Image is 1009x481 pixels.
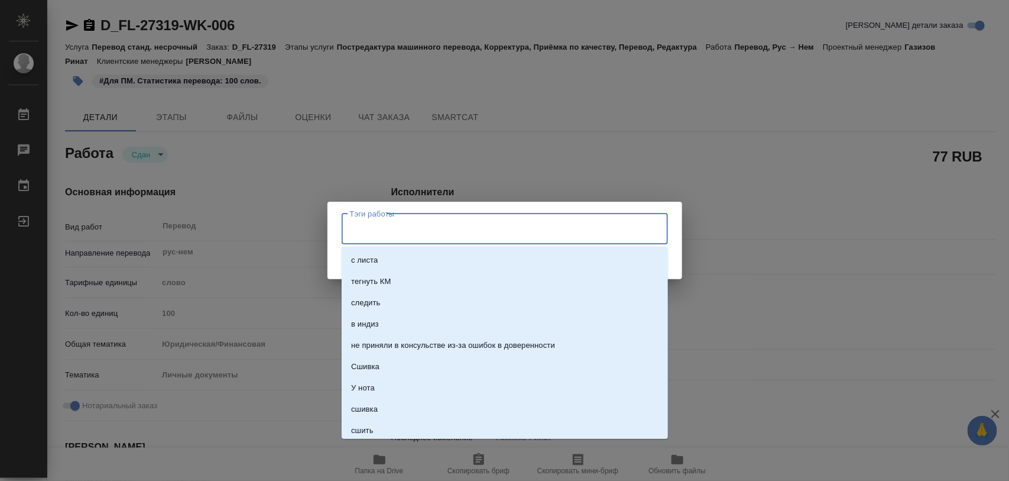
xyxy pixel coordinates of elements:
p: в индиз [351,318,379,330]
p: сшивка [351,403,378,415]
p: сшить [351,425,374,437]
p: следить [351,297,380,309]
p: Сшивка [351,361,379,373]
p: не приняли в консульстве из-за ошибок в доверенности [351,340,555,351]
p: тегнуть КМ [351,276,391,288]
p: У нота [351,382,375,394]
p: с листа [351,254,378,266]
